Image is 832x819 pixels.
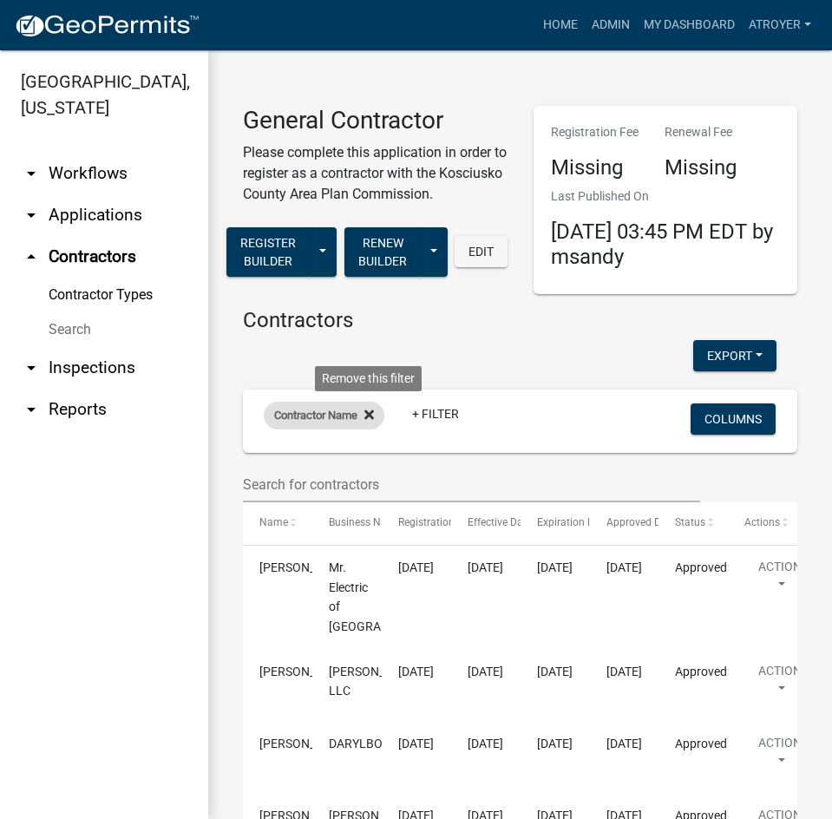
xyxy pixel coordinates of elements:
[226,227,310,277] button: Register Builder
[585,9,637,42] a: Admin
[243,308,797,333] h4: Contractors
[691,403,776,435] button: Columns
[468,560,503,574] span: 10/08/2025
[537,560,573,574] span: 10/08/2026
[468,665,503,678] span: 10/08/2025
[259,516,288,528] span: Name
[398,516,479,528] span: Registration Date
[606,737,642,750] span: 10/07/2025
[537,665,573,678] span: 10/08/2026
[398,560,434,574] span: 10/08/2025
[329,737,445,750] span: DARYLBORKHOLDER
[537,737,573,750] span: 10/07/2026
[606,516,676,528] span: Approved Date
[382,502,451,544] datatable-header-cell: Registration Date
[329,665,422,698] span: SAM LLC
[665,123,737,141] p: Renewal Fee
[744,734,816,777] button: Action
[398,398,473,429] a: + Filter
[589,502,658,544] datatable-header-cell: Approved Date
[468,737,503,750] span: 10/07/2025
[551,123,639,141] p: Registration Fee
[315,366,422,391] div: Remove this filter
[675,516,705,528] span: Status
[21,357,42,378] i: arrow_drop_down
[329,516,402,528] span: Business Name
[521,502,590,544] datatable-header-cell: Expiration Date
[744,662,816,705] button: Action
[243,467,700,502] input: Search for contractors
[551,155,639,180] h4: Missing
[398,665,434,678] span: 10/08/2025
[606,665,642,678] span: 10/08/2025
[744,516,780,528] span: Actions
[243,502,312,544] datatable-header-cell: Name
[675,737,727,750] span: Approved
[455,236,508,267] button: Edit
[21,163,42,184] i: arrow_drop_down
[536,9,585,42] a: Home
[693,340,776,371] button: Export
[742,9,818,42] a: atroyer
[259,737,352,750] span: DARYL BORKHOLDER
[259,560,352,574] span: Steven Bogunia
[312,502,382,544] datatable-header-cell: Business Name
[728,502,797,544] datatable-header-cell: Actions
[451,502,521,544] datatable-header-cell: Effective Date
[551,219,773,269] span: [DATE] 03:45 PM EDT by msandy
[329,560,446,633] span: Mr. Electric of Great Lakes
[274,409,357,422] span: Contractor Name
[243,106,508,135] h3: General Contractor
[21,399,42,420] i: arrow_drop_down
[744,558,816,601] button: Action
[658,502,728,544] datatable-header-cell: Status
[398,737,434,750] span: 10/07/2025
[344,227,421,277] button: Renew Builder
[21,205,42,226] i: arrow_drop_down
[259,665,352,678] span: Mark Aker
[675,560,727,574] span: Approved
[537,516,609,528] span: Expiration Date
[665,155,737,180] h4: Missing
[606,560,642,574] span: 10/08/2025
[21,246,42,267] i: arrow_drop_up
[637,9,742,42] a: My Dashboard
[675,665,727,678] span: Approved
[243,142,508,205] p: Please complete this application in order to register as a contractor with the Kosciusko County A...
[551,187,781,206] p: Last Published On
[468,516,532,528] span: Effective Date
